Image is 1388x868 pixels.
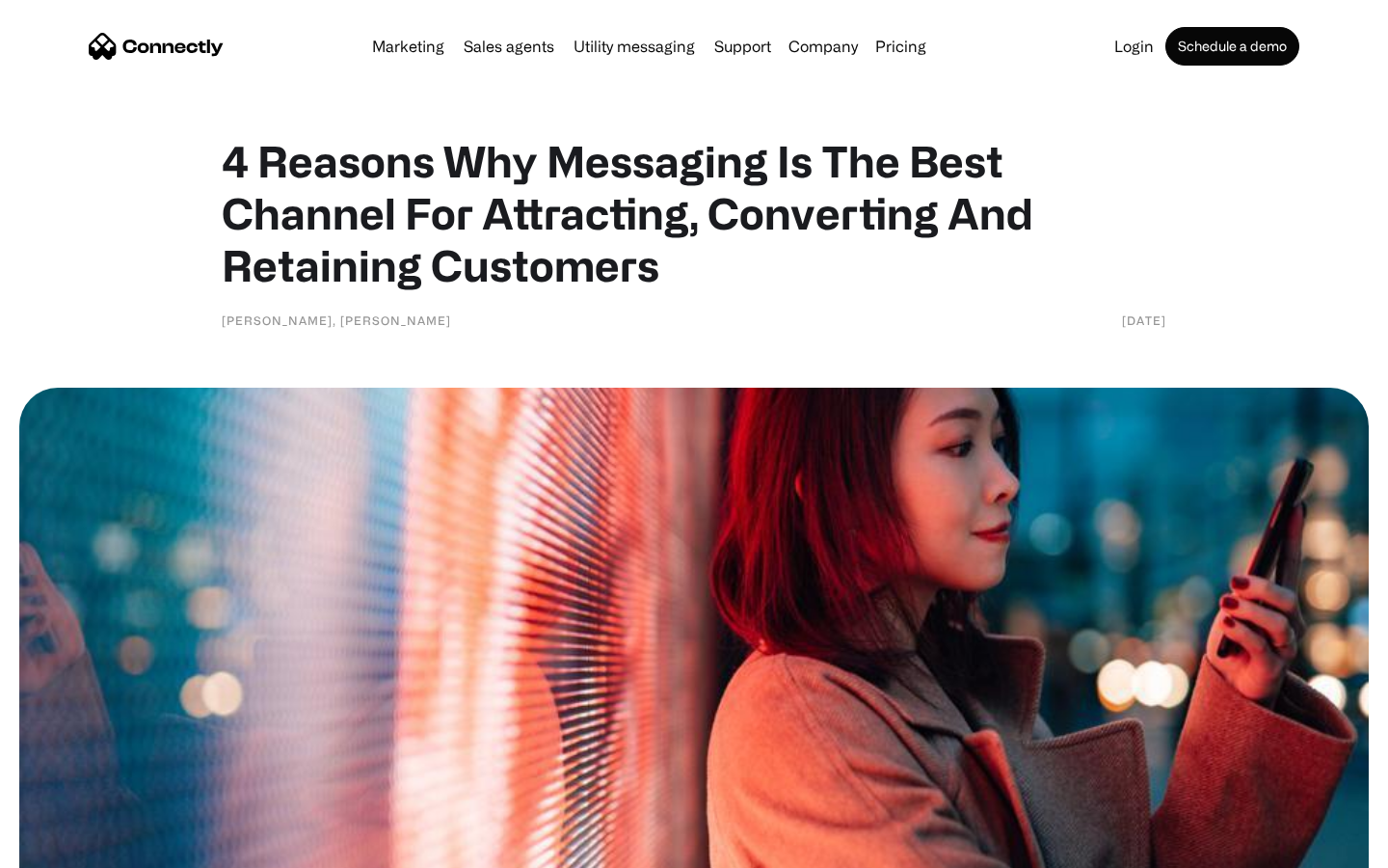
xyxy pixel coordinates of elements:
a: Login [1107,39,1161,54]
h1: 4 Reasons Why Messaging Is The Best Channel For Attracting, Converting And Retaining Customers [222,135,1166,291]
ul: Language list [39,834,116,861]
a: Support [707,39,779,54]
a: Sales agents [456,39,562,54]
aside: Language selected: English [19,834,116,861]
a: Pricing [867,39,934,54]
a: Marketing [364,39,452,54]
div: Company [788,33,858,60]
a: home [89,32,224,61]
div: Company [783,33,864,60]
div: [DATE] [1122,311,1166,330]
a: Schedule a demo [1165,27,1299,66]
a: Utility messaging [566,39,703,54]
div: [PERSON_NAME], [PERSON_NAME] [222,311,451,330]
